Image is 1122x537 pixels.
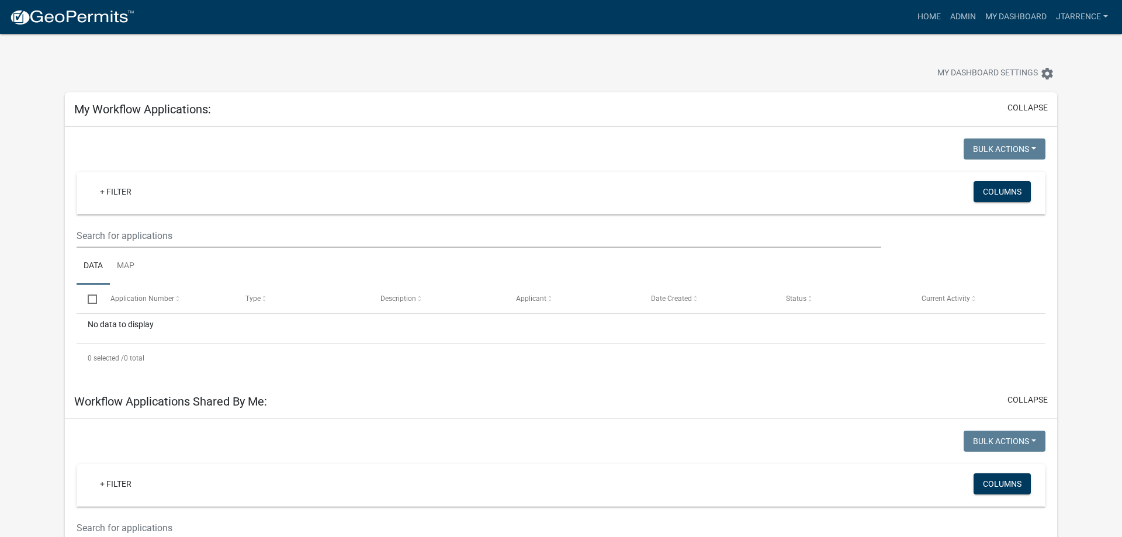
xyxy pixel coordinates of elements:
a: Data [77,248,110,285]
div: 0 total [77,344,1045,373]
datatable-header-cell: Select [77,285,99,313]
button: Columns [974,181,1031,202]
span: Type [245,295,261,303]
span: My Dashboard Settings [937,67,1038,81]
a: Map [110,248,141,285]
span: Applicant [516,295,546,303]
button: collapse [1007,394,1048,406]
button: Columns [974,473,1031,494]
span: Application Number [110,295,174,303]
span: Date Created [651,295,692,303]
h5: My Workflow Applications: [74,102,211,116]
datatable-header-cell: Application Number [99,285,234,313]
input: Search for applications [77,224,881,248]
a: + Filter [91,473,141,494]
div: collapse [65,127,1057,384]
span: Current Activity [922,295,970,303]
span: Status [786,295,806,303]
span: Description [380,295,416,303]
i: settings [1040,67,1054,81]
a: My Dashboard [981,6,1051,28]
datatable-header-cell: Status [775,285,910,313]
a: jtarrence [1051,6,1113,28]
button: Bulk Actions [964,138,1045,160]
button: My Dashboard Settingssettings [928,62,1064,85]
a: Home [913,6,946,28]
div: No data to display [77,314,1045,343]
datatable-header-cell: Description [369,285,504,313]
datatable-header-cell: Applicant [505,285,640,313]
span: 0 selected / [88,354,124,362]
h5: Workflow Applications Shared By Me: [74,394,267,408]
button: collapse [1007,102,1048,114]
a: + Filter [91,181,141,202]
datatable-header-cell: Current Activity [910,285,1045,313]
datatable-header-cell: Date Created [640,285,775,313]
button: Bulk Actions [964,431,1045,452]
a: Admin [946,6,981,28]
datatable-header-cell: Type [234,285,369,313]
